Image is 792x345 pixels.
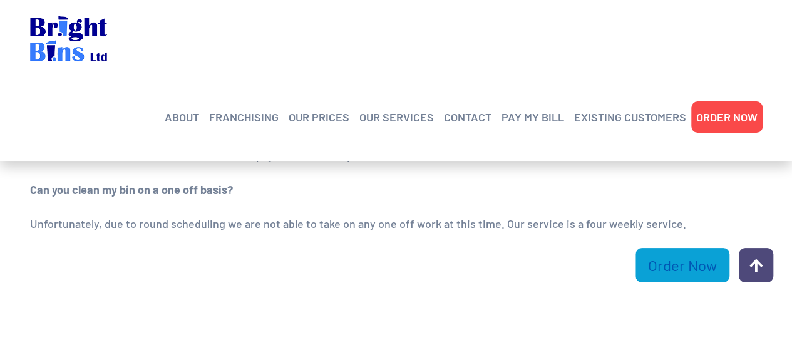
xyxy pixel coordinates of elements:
a: Order Now [635,248,729,282]
a: CONTACT [444,108,491,126]
a: ABOUT [165,108,199,126]
a: FRANCHISING [209,108,279,126]
a: OUR SERVICES [359,108,434,126]
a: PAY MY BILL [501,108,564,126]
p: Unfortunately, due to round scheduling we are not able to take on any one off work at this time. ... [30,212,763,234]
a: EXISTING CUSTOMERS [574,108,686,126]
a: ORDER NOW [696,108,758,126]
strong: Can you clean my bin on a one off basis? [30,182,233,196]
a: OUR PRICES [289,108,349,126]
